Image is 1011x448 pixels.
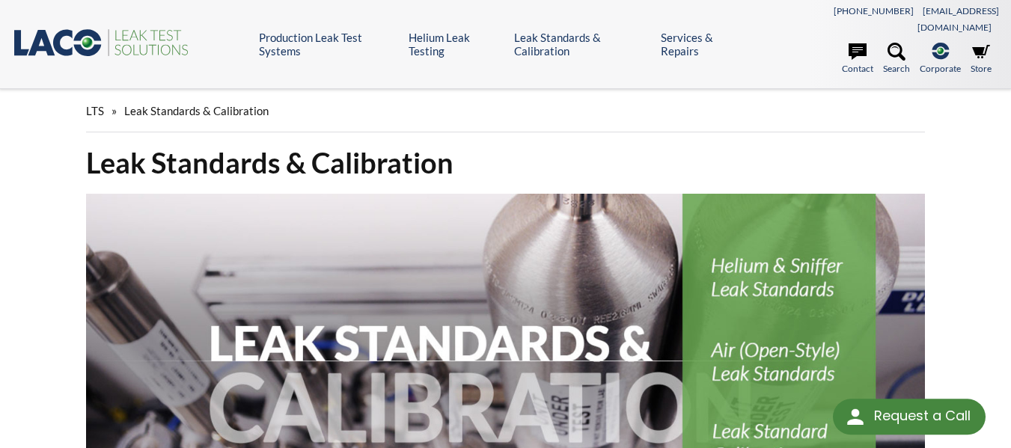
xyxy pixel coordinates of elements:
div: Request a Call [833,399,986,435]
a: [EMAIL_ADDRESS][DOMAIN_NAME] [917,5,999,33]
img: round button [843,405,867,429]
a: [PHONE_NUMBER] [834,5,914,16]
a: Store [971,43,992,76]
div: » [86,90,925,132]
a: Contact [842,43,873,76]
a: Search [883,43,910,76]
div: Request a Call [874,399,971,433]
a: Leak Standards & Calibration [514,31,650,58]
a: Services & Repairs [661,31,748,58]
a: Helium Leak Testing [409,31,502,58]
span: Corporate [920,61,961,76]
h1: Leak Standards & Calibration [86,144,925,181]
a: Production Leak Test Systems [259,31,398,58]
span: Leak Standards & Calibration [124,104,269,117]
span: LTS [86,104,104,117]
